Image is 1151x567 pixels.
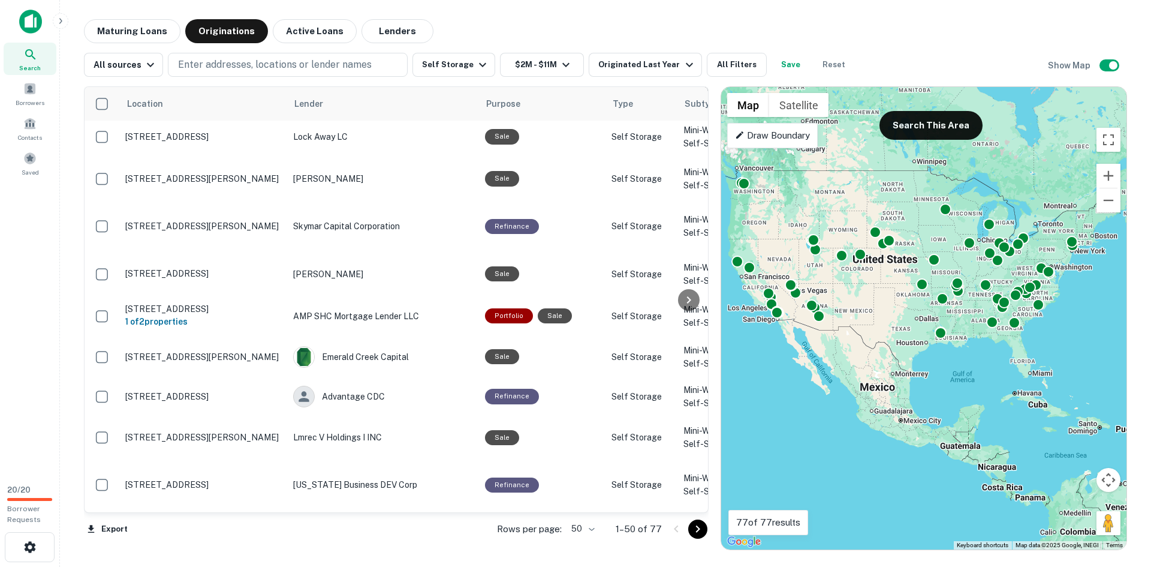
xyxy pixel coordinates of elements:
span: Map data ©2025 Google, INEGI [1016,542,1099,548]
p: Self Storage [611,268,671,281]
p: [STREET_ADDRESS] [125,131,281,142]
button: Search This Area [879,111,983,140]
p: Self Storage [611,310,671,323]
button: All Filters [707,53,767,77]
button: Maturing Loans [84,19,180,43]
th: Purpose [479,87,605,121]
p: [STREET_ADDRESS] [125,479,281,490]
button: Show street map [727,93,769,117]
a: Contacts [4,112,56,145]
span: 20 / 20 [7,485,31,494]
div: Sale [538,308,572,323]
p: 1–50 of 77 [616,522,662,536]
p: Skymar Capital Corporation [293,220,473,233]
div: Advantage CDC [293,386,473,407]
p: Draw Boundary [735,128,810,143]
button: Zoom out [1096,188,1120,212]
p: [STREET_ADDRESS][PERSON_NAME] [125,432,281,443]
button: Reset [815,53,853,77]
p: Lock Away LC [293,130,473,143]
button: Keyboard shortcuts [957,541,1008,550]
th: Lender [287,87,479,121]
button: Go to next page [688,520,707,539]
p: [STREET_ADDRESS][PERSON_NAME] [125,173,281,184]
p: [STREET_ADDRESS][PERSON_NAME] [125,221,281,232]
span: Type [613,97,633,111]
div: This loan purpose was for refinancing [485,219,539,234]
p: [PERSON_NAME] [293,172,473,185]
span: Borrowers [16,98,44,107]
h6: Show Map [1048,59,1092,72]
button: Lenders [361,19,433,43]
iframe: Chat Widget [1091,471,1151,529]
p: Self Storage [611,350,671,364]
span: Contacts [18,133,42,142]
button: All sources [84,53,163,77]
p: Self Storage [611,390,671,403]
a: Borrowers [4,77,56,110]
img: picture [294,347,314,367]
h6: 1 of 2 properties [125,315,281,328]
a: Open this area in Google Maps (opens a new window) [724,534,764,550]
p: AMP SHC Mortgage Lender LLC [293,310,473,323]
p: [STREET_ADDRESS] [125,304,281,314]
button: Originated Last Year [589,53,701,77]
div: Sale [485,430,519,445]
p: Self Storage [611,130,671,143]
button: Originations [185,19,268,43]
button: $2M - $11M [500,53,584,77]
button: Toggle fullscreen view [1096,128,1120,152]
div: 50 [567,520,596,538]
div: This loan purpose was for refinancing [485,478,539,493]
p: [STREET_ADDRESS] [125,268,281,279]
p: Self Storage [611,478,671,491]
p: Self Storage [611,431,671,444]
button: Enter addresses, locations or lender names [168,53,408,77]
button: Map camera controls [1096,468,1120,492]
div: Sale [485,349,519,364]
div: This loan purpose was for refinancing [485,389,539,404]
div: Sale [485,171,519,186]
img: capitalize-icon.png [19,10,42,34]
p: [PERSON_NAME] [293,268,473,281]
span: Saved [22,167,39,177]
span: Location [126,97,179,111]
button: Active Loans [273,19,357,43]
button: Save your search to get updates of matches that match your search criteria. [772,53,810,77]
div: Sale [485,129,519,144]
p: Self Storage [611,220,671,233]
div: Originated Last Year [598,58,696,72]
p: Self Storage [611,172,671,185]
div: Sale [485,266,519,281]
span: Subtype [685,97,720,111]
p: [STREET_ADDRESS] [125,391,281,402]
img: Google [724,534,764,550]
a: Search [4,43,56,75]
div: 0 0 [721,87,1126,550]
p: [STREET_ADDRESS][PERSON_NAME] [125,352,281,362]
th: Location [119,87,287,121]
button: Zoom in [1096,164,1120,188]
span: Lender [294,97,323,111]
span: Borrower Requests [7,505,41,524]
p: Lmrec V Holdings I INC [293,431,473,444]
div: Emerald Creek Capital [293,346,473,368]
p: 77 of 77 results [736,515,800,530]
p: Rows per page: [497,522,562,536]
button: Show satellite imagery [769,93,828,117]
a: Saved [4,147,56,179]
div: This is a portfolio loan with 2 properties [485,308,533,323]
a: Terms (opens in new tab) [1106,542,1123,548]
p: Enter addresses, locations or lender names [178,58,372,72]
span: Purpose [486,97,536,111]
p: [US_STATE] Business DEV Corp [293,478,473,491]
button: Export [84,520,131,538]
th: Type [605,87,677,121]
span: Search [19,63,41,73]
button: Self Storage [412,53,495,77]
